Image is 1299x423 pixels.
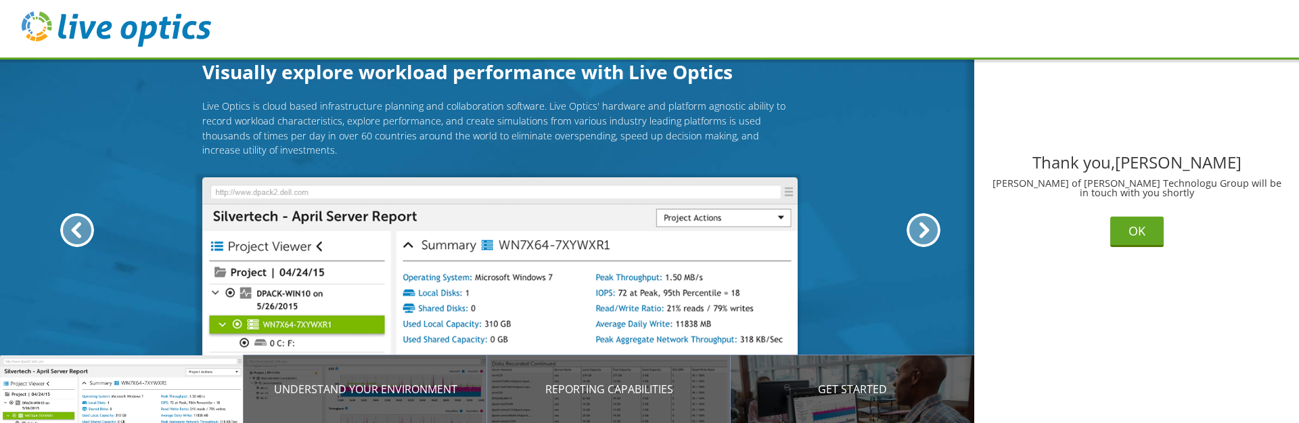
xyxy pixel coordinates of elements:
[1115,151,1241,173] span: [PERSON_NAME]
[22,12,211,47] img: live_optics_svg.svg
[731,381,974,397] p: Get Started
[985,154,1288,171] h2: Thank you,
[244,381,487,397] p: Understand your environment
[487,381,731,397] p: Reporting Capabilities
[202,58,798,86] h1: Visually explore workload performance with Live Optics
[1110,217,1164,247] button: OK
[985,179,1288,198] p: [PERSON_NAME] of [PERSON_NAME] Technologu Group will be in touch with you shortly
[202,99,798,157] p: Live Optics is cloud based infrastructure planning and collaboration software. Live Optics' hardw...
